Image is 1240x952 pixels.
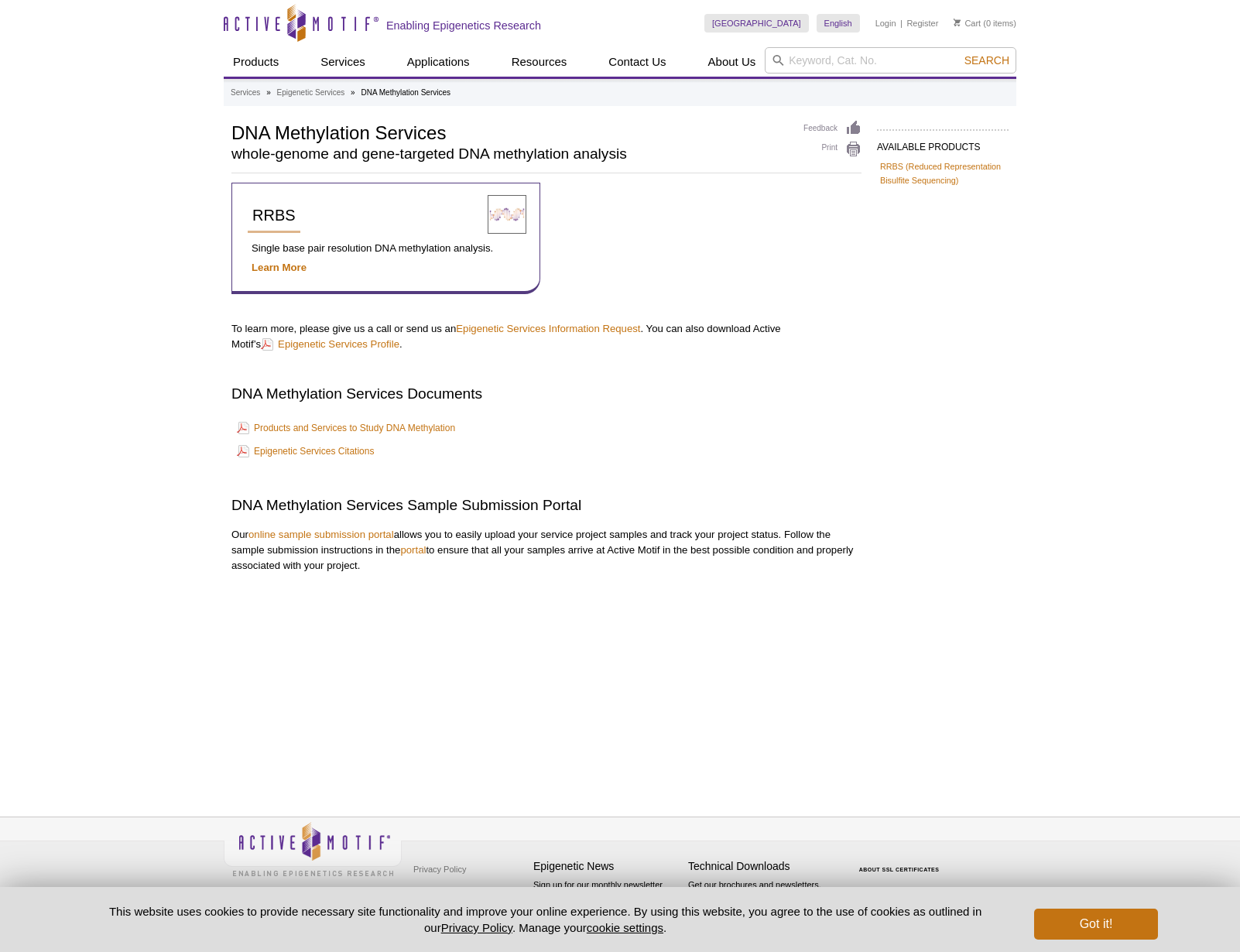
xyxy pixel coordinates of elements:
h2: whole-genome and gene-targeted DNA methylation analysis [231,147,788,161]
p: Get our brochures and newsletters, or request them by mail. [688,878,835,918]
a: About Us [699,47,766,77]
h4: Technical Downloads [688,860,835,873]
a: Privacy Policy [409,858,470,881]
h2: DNA Methylation Services Sample Submission Portal [231,495,861,515]
li: DNA Methylation Services [361,88,450,97]
button: cookie settings [587,921,663,934]
p: Our allows you to easily upload your service project samples and track your project status. Follo... [231,527,861,574]
a: Learn More [252,262,307,273]
li: » [351,88,355,97]
a: Cart [954,18,981,29]
button: Got it! [1034,909,1158,940]
a: RRBS [248,199,300,233]
a: Epigenetic Services Information Request [456,323,640,334]
p: To learn more, please give us a call or send us an . You can also download Active Motif’s . [231,321,861,352]
a: Privacy Policy [441,921,512,934]
h4: Epigenetic News [533,860,680,873]
a: English [817,14,860,33]
h2: DNA Methylation Services Documents [231,383,861,404]
input: Keyword, Cat. No. [765,47,1016,74]
a: Resources [502,47,577,77]
h2: AVAILABLE PRODUCTS [877,129,1009,157]
table: Click to Verify - This site chose Symantec SSL for secure e-commerce and confidential communicati... [843,844,959,878]
a: Services [311,47,375,77]
a: Epigenetic Services Citations [237,442,374,461]
a: Products and Services to Study DNA Methylation [237,419,455,437]
a: Products [224,47,288,77]
h2: Enabling Epigenetics Research [386,19,541,33]
a: online sample submission portal [248,529,394,540]
li: » [266,88,271,97]
span: RRBS [252,207,296,224]
a: ABOUT SSL CERTIFICATES [859,867,940,872]
a: RRBS (Reduced Representation Bisulfite Sequencing) [880,159,1005,187]
a: Feedback [803,120,861,137]
a: Print [803,141,861,158]
a: Services [231,86,260,100]
a: Epigenetic Services Profile [261,337,399,351]
a: [GEOGRAPHIC_DATA] [704,14,809,33]
a: Terms & Conditions [409,881,491,904]
img: Active Motif, [224,817,402,880]
button: Search [960,53,1014,67]
a: portal [400,544,426,556]
a: Applications [398,47,479,77]
p: This website uses cookies to provide necessary site functionality and improve your online experie... [82,903,1009,936]
p: Single base pair resolution DNA methylation analysis. [248,241,524,256]
img: Reduced Representation Bisulfite Sequencing Services [488,195,526,234]
li: | [900,14,903,33]
a: Login [875,18,896,29]
a: Epigenetic Services [276,86,344,100]
img: Your Cart [954,19,961,26]
a: Contact Us [599,47,675,77]
a: Register [906,18,938,29]
span: Search [964,54,1009,67]
li: (0 items) [954,14,1016,33]
h1: DNA Methylation Services [231,120,788,143]
p: Sign up for our monthly newsletter highlighting recent publications in the field of epigenetics. [533,878,680,931]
